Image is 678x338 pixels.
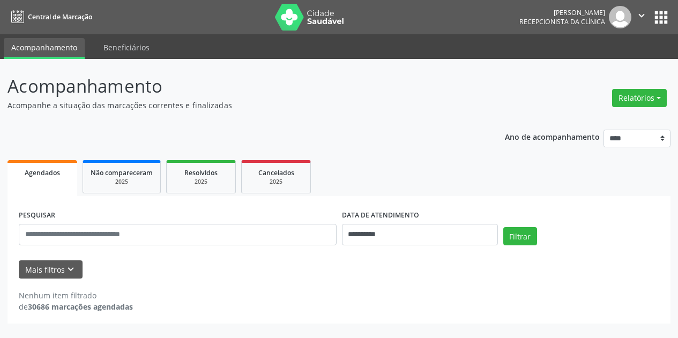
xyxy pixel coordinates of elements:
[96,38,157,57] a: Beneficiários
[609,6,631,28] img: img
[8,8,92,26] a: Central de Marcação
[258,168,294,177] span: Cancelados
[503,227,537,245] button: Filtrar
[342,207,419,224] label: DATA DE ATENDIMENTO
[184,168,218,177] span: Resolvidos
[652,8,670,27] button: apps
[519,17,605,26] span: Recepcionista da clínica
[28,302,133,312] strong: 30686 marcações agendadas
[25,168,60,177] span: Agendados
[19,301,133,312] div: de
[612,89,667,107] button: Relatórios
[631,6,652,28] button: 
[65,264,77,275] i: keyboard_arrow_down
[4,38,85,59] a: Acompanhamento
[8,73,472,100] p: Acompanhamento
[174,178,228,186] div: 2025
[19,207,55,224] label: PESQUISAR
[636,10,647,21] i: 
[19,290,133,301] div: Nenhum item filtrado
[249,178,303,186] div: 2025
[505,130,600,143] p: Ano de acompanhamento
[19,260,83,279] button: Mais filtroskeyboard_arrow_down
[28,12,92,21] span: Central de Marcação
[519,8,605,17] div: [PERSON_NAME]
[8,100,472,111] p: Acompanhe a situação das marcações correntes e finalizadas
[91,168,153,177] span: Não compareceram
[91,178,153,186] div: 2025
